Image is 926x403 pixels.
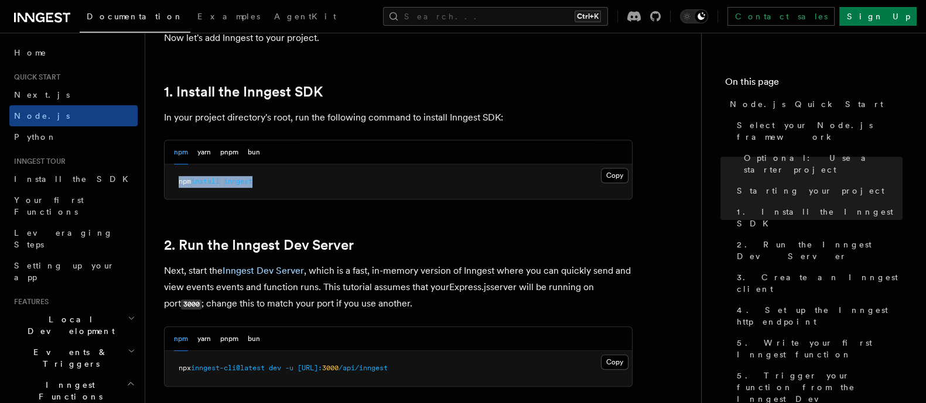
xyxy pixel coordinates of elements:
a: Examples [190,4,267,32]
span: Python [14,132,57,142]
button: bun [248,327,260,351]
span: Quick start [9,73,60,82]
a: AgentKit [267,4,343,32]
a: Leveraging Steps [9,222,138,255]
button: Local Development [9,309,138,342]
span: 2. Run the Inngest Dev Server [737,239,903,262]
button: npm [174,327,188,351]
span: inngest-cli@latest [191,364,265,372]
a: 1. Install the Inngest SDK [732,201,903,234]
a: Node.js Quick Start [725,94,903,115]
span: 3. Create an Inngest client [737,271,903,295]
button: pnpm [220,327,238,351]
a: Contact sales [727,7,835,26]
a: 1. Install the Inngest SDK [164,84,323,100]
span: Your first Functions [14,195,84,216]
span: 4. Set up the Inngest http endpoint [737,304,903,328]
span: inngest [224,177,252,185]
span: [URL]: [298,364,322,372]
kbd: Ctrl+K [575,11,601,22]
span: Optional: Use a starter project [744,152,903,175]
span: 5. Write your first Inngest function [737,337,903,360]
span: Node.js [14,111,70,120]
span: Documentation [87,12,183,21]
button: yarn [197,140,211,164]
a: Python [9,126,138,147]
a: Install the SDK [9,168,138,190]
code: 3000 [181,299,201,309]
a: 2. Run the Inngest Dev Server [732,234,903,267]
button: Search...Ctrl+K [383,7,608,26]
span: dev [269,364,281,372]
button: Copy [601,354,628,370]
button: Toggle dark mode [680,9,708,23]
a: 3. Create an Inngest client [732,267,903,299]
a: 5. Write your first Inngest function [732,332,903,365]
span: Select your Node.js framework [737,119,903,143]
span: Setting up your app [14,261,115,282]
span: AgentKit [274,12,336,21]
a: Starting your project [732,180,903,201]
a: Inngest Dev Server [223,265,304,276]
button: yarn [197,327,211,351]
span: -u [285,364,293,372]
button: pnpm [220,140,238,164]
span: Local Development [9,314,128,337]
span: Next.js [14,90,70,99]
button: Events & Triggers [9,342,138,374]
span: 3000 [322,364,339,372]
a: Optional: Use a starter project [739,147,903,180]
p: Now let's add Inngest to your project. [164,30,633,46]
span: Features [9,297,49,306]
span: /api/inngest [339,364,388,372]
span: 1. Install the Inngest SDK [737,206,903,229]
a: 2. Run the Inngest Dev Server [164,237,354,253]
span: Events & Triggers [9,346,128,370]
span: Inngest tour [9,157,66,166]
button: npm [174,140,188,164]
span: npm [179,177,191,185]
a: Setting up your app [9,255,138,288]
a: Your first Functions [9,190,138,222]
a: Next.js [9,84,138,105]
span: npx [179,364,191,372]
span: Node.js Quick Start [730,98,883,110]
a: Sign Up [839,7,917,26]
button: bun [248,140,260,164]
span: Starting your project [737,185,884,197]
button: Copy [601,168,628,183]
a: 4. Set up the Inngest http endpoint [732,299,903,332]
span: Examples [197,12,260,21]
p: In your project directory's root, run the following command to install Inngest SDK: [164,109,633,126]
a: Select your Node.js framework [732,115,903,147]
span: Inngest Functions [9,379,127,402]
h4: On this page [725,75,903,94]
span: Leveraging Steps [14,228,113,249]
a: Home [9,42,138,63]
p: Next, start the , which is a fast, in-memory version of Inngest where you can quickly send and vi... [164,263,633,312]
span: Home [14,47,47,58]
a: Node.js [9,105,138,126]
a: Documentation [80,4,190,33]
span: Install the SDK [14,174,135,184]
span: install [191,177,220,185]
